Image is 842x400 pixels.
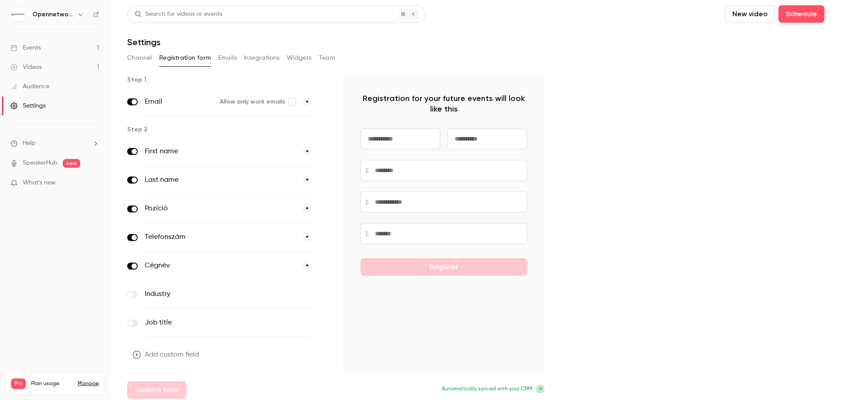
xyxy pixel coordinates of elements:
label: Last name [145,175,296,185]
button: Team [319,51,335,65]
span: Automatically synced with your CRM [442,385,532,393]
h6: Opennetworks Kft. [32,10,74,19]
li: help-dropdown-opener [11,139,99,148]
p: Step 2 [127,125,329,134]
label: Job title [145,317,275,328]
button: New video [725,5,775,23]
span: Pro [11,378,26,389]
span: Help [23,139,36,148]
label: Allow only work emails [220,97,296,106]
a: SpeakerHub [23,159,57,168]
p: Step 1 [127,76,329,84]
a: Manage [78,380,99,387]
label: Pozíció [145,203,296,214]
div: Audience [11,82,50,91]
h1: Settings [127,37,161,47]
label: Telefonszám [145,232,296,242]
p: Registration for your future events will look like this [360,93,527,114]
button: Add custom field [127,346,206,364]
span: Plan usage [31,380,72,387]
label: Email [145,97,213,107]
label: Industry [145,289,275,299]
label: First name [145,146,296,157]
img: Opennetworks Kft. [11,7,25,22]
button: Channel [127,51,152,65]
span: What's new [23,178,56,187]
div: Settings [11,101,46,110]
button: Widgets [287,51,312,65]
button: Registration form [159,51,211,65]
div: Videos [11,63,42,72]
button: Integrations [244,51,280,65]
div: Events [11,43,41,52]
button: Emails [218,51,237,65]
div: Search for videos or events [135,10,222,19]
button: Schedule [778,5,824,23]
span: new [63,159,80,168]
label: Cégnév [145,260,296,271]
